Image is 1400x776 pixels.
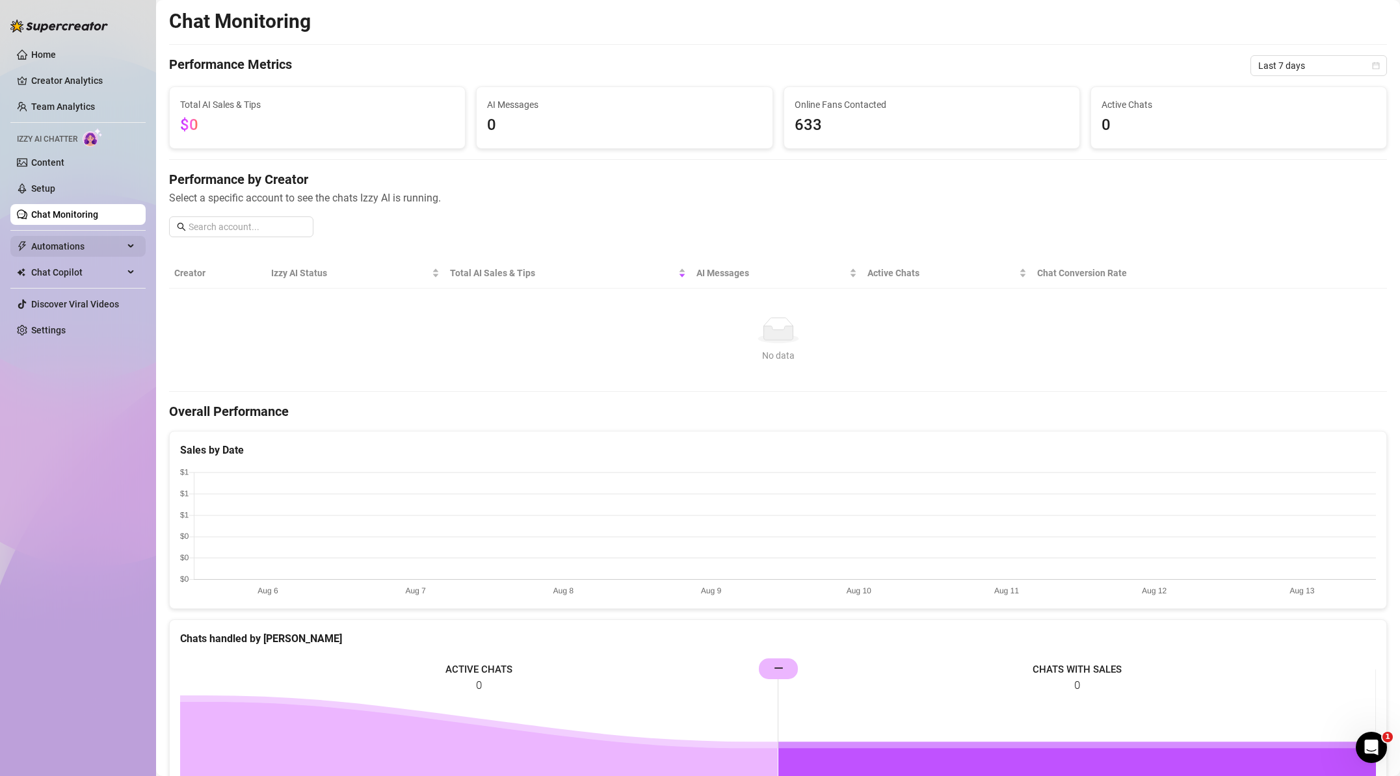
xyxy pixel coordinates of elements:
[1356,732,1387,763] iframe: Intercom live chat
[169,258,266,289] th: Creator
[169,190,1387,206] span: Select a specific account to see the chats Izzy AI is running.
[1102,97,1376,112] span: Active Chats
[180,630,1376,647] div: Chats handled by [PERSON_NAME]
[487,97,761,112] span: AI Messages
[189,220,306,234] input: Search account...
[83,128,103,147] img: AI Chatter
[169,9,311,34] h2: Chat Monitoring
[179,348,1377,363] div: No data
[169,170,1387,188] h4: Performance by Creator
[867,266,1016,280] span: Active Chats
[862,258,1032,289] th: Active Chats
[696,266,847,280] span: AI Messages
[1372,62,1380,70] span: calendar
[169,55,292,76] h4: Performance Metrics
[31,183,55,194] a: Setup
[450,266,676,280] span: Total AI Sales & Tips
[10,19,108,32] img: logo-BBDzfeDw.svg
[31,236,124,257] span: Automations
[180,116,198,134] span: $0
[1102,113,1376,138] span: 0
[31,101,95,112] a: Team Analytics
[180,97,455,112] span: Total AI Sales & Tips
[487,113,761,138] span: 0
[169,402,1387,420] h4: Overall Performance
[17,268,25,277] img: Chat Copilot
[31,157,64,168] a: Content
[445,258,692,289] th: Total AI Sales & Tips
[1032,258,1265,289] th: Chat Conversion Rate
[1382,732,1393,742] span: 1
[177,222,186,231] span: search
[795,97,1069,112] span: Online Fans Contacted
[31,49,56,60] a: Home
[271,266,429,280] span: Izzy AI Status
[266,258,445,289] th: Izzy AI Status
[31,209,98,220] a: Chat Monitoring
[180,442,1376,458] div: Sales by Date
[1258,56,1379,75] span: Last 7 days
[17,241,27,252] span: thunderbolt
[31,325,66,335] a: Settings
[691,258,862,289] th: AI Messages
[31,70,135,91] a: Creator Analytics
[31,299,119,309] a: Discover Viral Videos
[31,262,124,283] span: Chat Copilot
[795,113,1069,138] span: 633
[17,133,77,146] span: Izzy AI Chatter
